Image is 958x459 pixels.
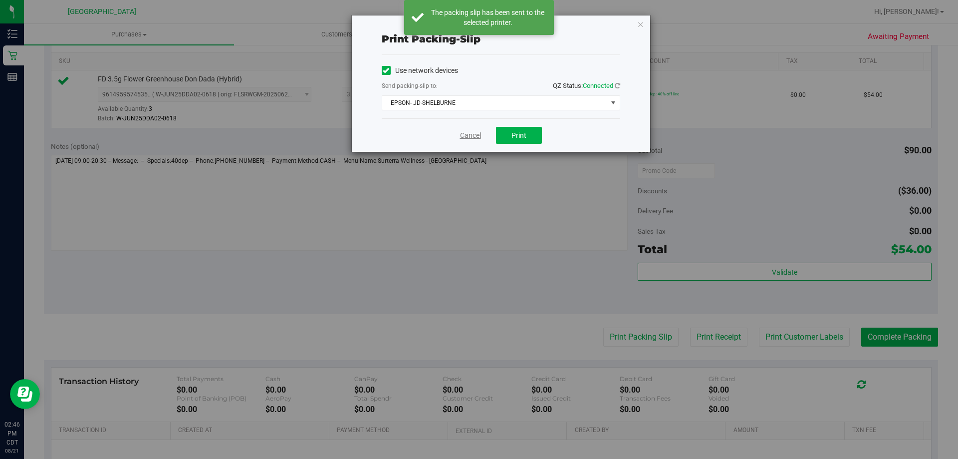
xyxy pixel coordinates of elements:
a: Cancel [460,130,481,141]
span: Print [511,131,526,139]
iframe: Resource center [10,379,40,409]
span: QZ Status: [553,82,620,89]
button: Print [496,127,542,144]
span: Print packing-slip [382,33,480,45]
span: EPSON- JD-SHELBURNE [382,96,607,110]
label: Use network devices [382,65,458,76]
span: Connected [583,82,613,89]
label: Send packing-slip to: [382,81,438,90]
span: select [607,96,619,110]
div: The packing slip has been sent to the selected printer. [429,7,546,27]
